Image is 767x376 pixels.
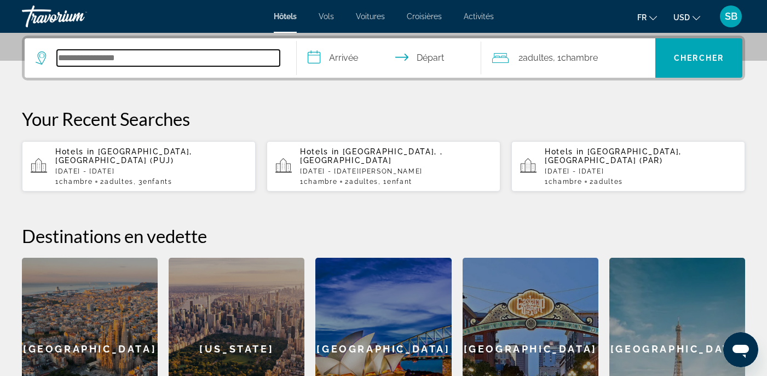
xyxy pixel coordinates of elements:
[553,50,598,66] span: , 1
[55,147,95,156] span: Hotels in
[545,147,584,156] span: Hotels in
[100,178,133,186] span: 2
[637,13,647,22] span: fr
[356,12,385,21] a: Voitures
[304,178,338,186] span: Chambre
[22,2,131,31] a: Travorium
[59,178,93,186] span: Chambre
[655,38,742,78] button: Search
[345,178,378,186] span: 2
[22,108,745,130] p: Your Recent Searches
[545,178,582,186] span: 1
[407,12,442,21] a: Croisières
[545,147,682,165] span: [GEOGRAPHIC_DATA], [GEOGRAPHIC_DATA] (PAR)
[511,141,745,192] button: Hotels in [GEOGRAPHIC_DATA], [GEOGRAPHIC_DATA] (PAR)[DATE] - [DATE]1Chambre2Adultes
[55,147,192,165] span: [GEOGRAPHIC_DATA], [GEOGRAPHIC_DATA] (PUJ)
[464,12,494,21] a: Activités
[545,167,736,175] p: [DATE] - [DATE]
[300,147,442,165] span: [GEOGRAPHIC_DATA], , [GEOGRAPHIC_DATA]
[594,178,623,186] span: Adultes
[637,9,657,25] button: Change language
[57,50,280,66] input: Search hotel destination
[723,332,758,367] iframe: Bouton de lancement de la fenêtre de messagerie
[143,178,172,186] span: Enfants
[319,12,334,21] a: Vols
[674,54,724,62] span: Chercher
[25,38,742,78] div: Search widget
[378,178,412,186] span: , 1
[673,13,690,22] span: USD
[22,141,256,192] button: Hotels in [GEOGRAPHIC_DATA], [GEOGRAPHIC_DATA] (PUJ)[DATE] - [DATE]1Chambre2Adultes, 3Enfants
[297,38,482,78] button: Select check in and out date
[22,225,745,247] h2: Destinations en vedette
[349,178,378,186] span: Adultes
[134,178,172,186] span: , 3
[717,5,745,28] button: User Menu
[267,141,500,192] button: Hotels in [GEOGRAPHIC_DATA], , [GEOGRAPHIC_DATA][DATE] - [DATE][PERSON_NAME]1Chambre2Adultes, 1En...
[481,38,655,78] button: Travelers: 2 adults, 0 children
[549,178,583,186] span: Chambre
[300,147,339,156] span: Hotels in
[300,178,337,186] span: 1
[105,178,134,186] span: Adultes
[523,53,553,63] span: Adultes
[55,178,93,186] span: 1
[387,178,412,186] span: Enfant
[590,178,622,186] span: 2
[673,9,700,25] button: Change currency
[55,167,247,175] p: [DATE] - [DATE]
[518,50,553,66] span: 2
[300,167,492,175] p: [DATE] - [DATE][PERSON_NAME]
[561,53,598,63] span: Chambre
[274,12,297,21] a: Hôtels
[725,11,737,22] span: SB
